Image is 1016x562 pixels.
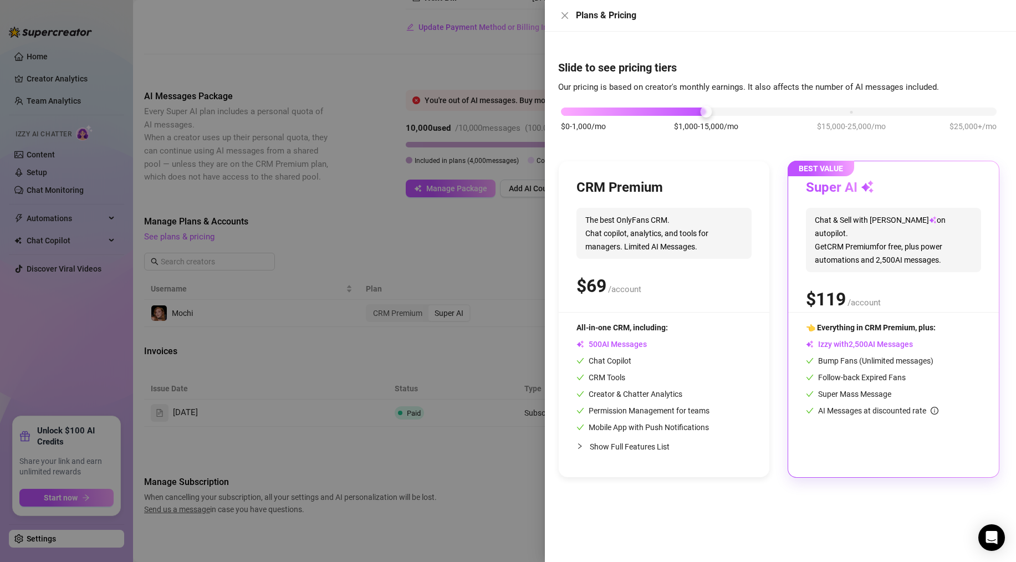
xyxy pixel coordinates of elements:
[576,390,584,398] span: check
[576,356,631,365] span: Chat Copilot
[806,390,891,398] span: Super Mass Message
[847,298,881,308] span: /account
[806,373,906,382] span: Follow-back Expired Fans
[806,289,846,310] span: $
[558,60,1003,75] h4: Slide to see pricing tiers
[608,284,641,294] span: /account
[818,406,938,415] span: AI Messages at discounted rate
[806,374,814,381] span: check
[576,9,1003,22] div: Plans & Pricing
[576,374,584,381] span: check
[576,433,752,459] div: Show Full Features List
[576,373,625,382] span: CRM Tools
[561,120,606,132] span: $0-1,000/mo
[576,407,584,415] span: check
[576,423,584,431] span: check
[576,340,647,349] span: AI Messages
[806,407,814,415] span: check
[788,161,854,176] span: BEST VALUE
[674,120,738,132] span: $1,000-15,000/mo
[560,11,569,20] span: close
[806,323,936,332] span: 👈 Everything in CRM Premium, plus:
[978,524,1005,551] div: Open Intercom Messenger
[576,390,682,398] span: Creator & Chatter Analytics
[817,120,886,132] span: $15,000-25,000/mo
[576,275,606,297] span: $
[806,208,981,272] span: Chat & Sell with [PERSON_NAME] on autopilot. Get CRM Premium for free, plus power automations and...
[590,442,670,451] span: Show Full Features List
[576,357,584,365] span: check
[806,356,933,365] span: Bump Fans (Unlimited messages)
[558,9,571,22] button: Close
[576,179,663,197] h3: CRM Premium
[806,340,913,349] span: Izzy with AI Messages
[576,208,752,259] span: The best OnlyFans CRM. Chat copilot, analytics, and tools for managers. Limited AI Messages.
[576,406,709,415] span: Permission Management for teams
[558,82,939,92] span: Our pricing is based on creator's monthly earnings. It also affects the number of AI messages inc...
[576,443,583,449] span: collapsed
[931,407,938,415] span: info-circle
[576,423,709,432] span: Mobile App with Push Notifications
[806,179,874,197] h3: Super AI
[949,120,997,132] span: $25,000+/mo
[806,357,814,365] span: check
[576,323,668,332] span: All-in-one CRM, including:
[806,390,814,398] span: check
